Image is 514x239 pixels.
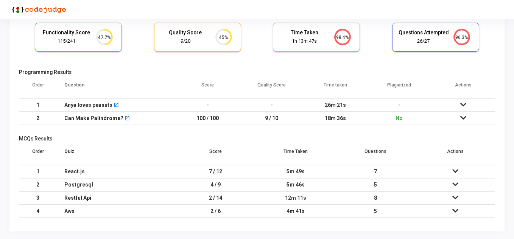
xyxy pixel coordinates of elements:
h5: Time Taken [279,29,330,36]
div: 4m 41s [263,205,328,217]
th: Actions [431,77,495,99]
td: 26m 21s [304,99,368,112]
h5: Quality Score [160,29,211,36]
td: 5 [335,178,415,191]
td: 4 / 9 [176,178,256,191]
td: 1 [19,99,57,112]
th: Score [176,77,240,99]
td: 2 [19,112,57,125]
h5: Programming Results [19,69,495,76]
td: 2 [19,178,57,191]
div: 1h 13m 47s [279,38,330,45]
div: 115/241 [41,38,92,45]
div: Can Make Palindrome? [64,112,123,125]
th: Question [57,77,176,99]
th: Plagiarized [368,77,431,99]
td: 1 [19,165,57,178]
td: 2 / 14 [176,191,256,205]
mat-icon: open_in_new [125,116,130,122]
td: 2 / 6 [176,205,256,218]
th: Quiz [57,144,176,165]
td: - [176,99,240,112]
img: logo [9,2,66,17]
th: Actions [415,144,495,165]
td: 7 / 12 [176,165,256,178]
span: - [398,102,400,108]
div: Restful Api [64,192,168,204]
th: Score [176,144,256,165]
h5: Functionality Score [41,29,92,36]
h5: MCQs Results [19,136,495,142]
div: 26/27 [398,38,449,45]
td: 8 [335,191,415,205]
td: 3 [19,191,57,205]
td: 100 / 100 [176,112,240,125]
th: Order [19,77,57,99]
div: Postgresql [64,179,168,191]
div: 12m 11s [263,192,328,204]
div: React.js [64,165,168,178]
td: - [240,99,304,112]
th: Quality Score [240,77,304,99]
td: 9 / 10 [240,112,304,125]
th: Time Taken [255,144,335,165]
td: 4 [19,205,57,218]
td: 5 [335,205,415,218]
td: 7 [335,165,415,178]
div: 9/20 [160,38,211,45]
th: Time taken [304,77,368,99]
div: Anya loves peanuts [64,99,112,111]
h5: Questions Attempted [398,29,449,36]
th: Order [19,144,57,165]
th: Questions [335,144,415,165]
div: 5m 49s [263,165,328,178]
div: Aws [64,205,168,217]
span: No [396,115,403,121]
mat-icon: open_in_new [114,103,119,108]
td: 18m 36s [304,112,368,125]
div: 5m 46s [263,179,328,191]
